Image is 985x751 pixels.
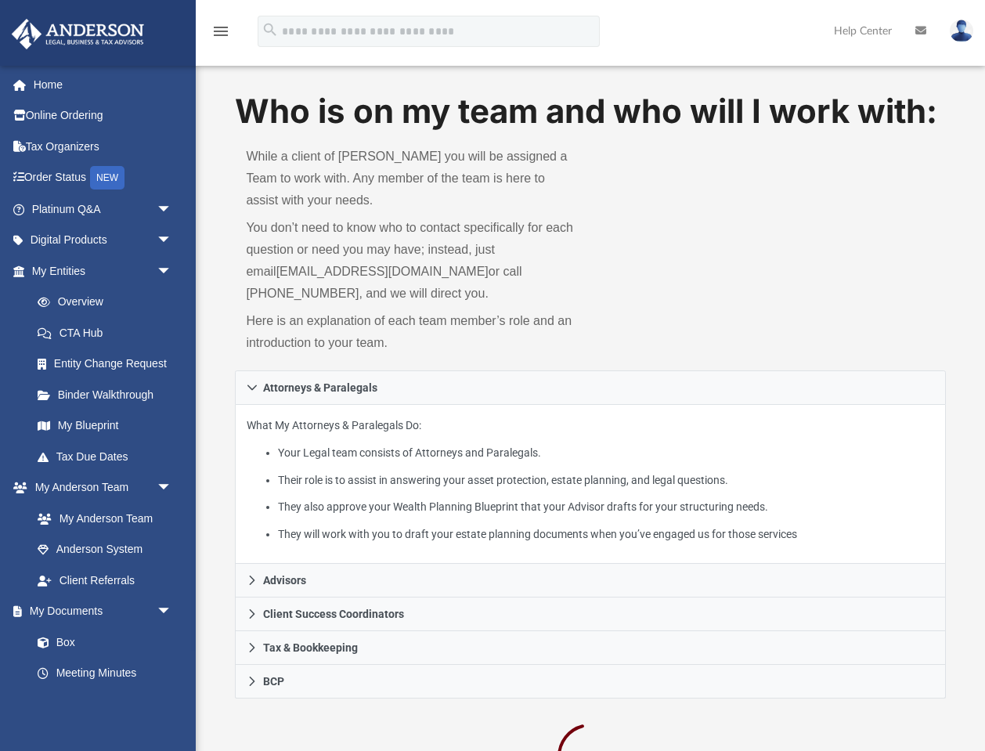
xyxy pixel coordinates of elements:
i: search [262,21,279,38]
a: Entity Change Request [22,348,196,380]
span: Tax & Bookkeeping [263,642,358,653]
a: [EMAIL_ADDRESS][DOMAIN_NAME] [276,265,489,278]
a: Tax Organizers [11,131,196,162]
a: My Anderson Team [22,503,180,534]
p: While a client of [PERSON_NAME] you will be assigned a Team to work with. Any member of the team ... [246,146,579,211]
div: NEW [90,166,124,190]
p: You don’t need to know who to contact specifically for each question or need you may have; instea... [246,217,579,305]
a: Anderson System [22,534,188,565]
h1: Who is on my team and who will I work with: [235,88,945,135]
a: BCP [235,665,945,699]
a: My Entitiesarrow_drop_down [11,255,196,287]
a: My Blueprint [22,410,188,442]
a: My Anderson Teamarrow_drop_down [11,472,188,504]
a: Box [22,626,180,658]
a: Tax Due Dates [22,441,196,472]
span: Attorneys & Paralegals [263,382,377,393]
a: Binder Walkthrough [22,379,196,410]
a: Digital Productsarrow_drop_down [11,225,196,256]
a: Meeting Minutes [22,658,188,689]
a: Platinum Q&Aarrow_drop_down [11,193,196,225]
a: CTA Hub [22,317,196,348]
li: They will work with you to draft your estate planning documents when you’ve engaged us for those ... [278,525,934,544]
span: arrow_drop_down [157,193,188,226]
a: Attorneys & Paralegals [235,370,945,405]
span: arrow_drop_down [157,472,188,504]
a: Overview [22,287,196,318]
a: Client Referrals [22,565,188,596]
a: Order StatusNEW [11,162,196,194]
p: What My Attorneys & Paralegals Do: [247,416,933,543]
span: Client Success Coordinators [263,608,404,619]
a: Advisors [235,564,945,598]
li: Your Legal team consists of Attorneys and Paralegals. [278,443,934,463]
p: Here is an explanation of each team member’s role and an introduction to your team. [246,310,579,354]
a: My Documentsarrow_drop_down [11,596,188,627]
li: Their role is to assist in answering your asset protection, estate planning, and legal questions. [278,471,934,490]
a: Forms Library [22,688,180,720]
span: Advisors [263,575,306,586]
span: BCP [263,676,284,687]
span: arrow_drop_down [157,596,188,628]
img: Anderson Advisors Platinum Portal [7,19,149,49]
a: Online Ordering [11,100,196,132]
a: Home [11,69,196,100]
a: Tax & Bookkeeping [235,631,945,665]
a: Client Success Coordinators [235,598,945,631]
span: arrow_drop_down [157,225,188,257]
a: menu [211,30,230,41]
div: Attorneys & Paralegals [235,405,945,564]
li: They also approve your Wealth Planning Blueprint that your Advisor drafts for your structuring ne... [278,497,934,517]
span: arrow_drop_down [157,255,188,287]
img: User Pic [950,20,973,42]
i: menu [211,22,230,41]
